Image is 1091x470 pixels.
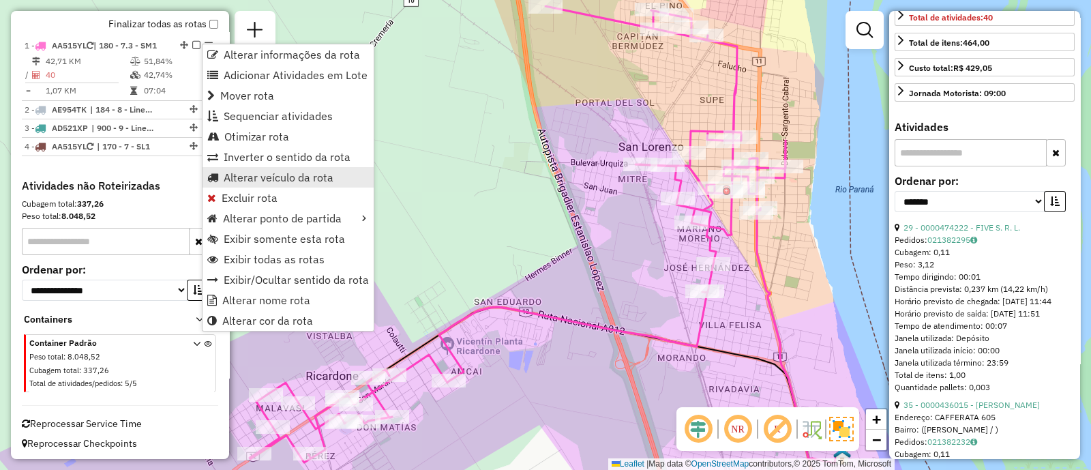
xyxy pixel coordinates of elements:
[895,295,1075,308] div: Horário previsto de chegada: [DATE] 11:44
[203,310,374,331] li: Alterar cor da rota
[224,131,289,142] span: Otimizar rota
[45,84,130,98] td: 1,07 KM
[192,41,200,49] em: Finalizar rota
[205,41,213,49] em: Opções
[909,12,993,23] span: Total de atividades:
[93,40,157,50] span: | 180 - 7.3 - SM1
[203,269,374,290] li: Exibir/Ocultar sentido da rota
[29,352,63,362] span: Peso total
[983,12,993,23] strong: 40
[63,352,65,362] span: :
[895,121,1075,134] h4: Atividades
[895,357,1075,369] div: Janela utilizada término: 23:59
[224,70,368,80] span: Adicionar Atividades em Lote
[646,459,648,469] span: |
[895,83,1075,102] a: Jornada Motorista: 09:00
[203,290,374,310] li: Alterar nome rota
[895,8,1075,26] a: Total de atividades:40
[25,141,93,151] span: 4 -
[203,208,374,229] li: Alterar ponto de partida
[895,234,1075,246] div: Pedidos:
[203,147,374,167] li: Inverter o sentido da rota
[87,42,93,50] i: Veículo já utilizado nesta sessão
[224,274,369,285] span: Exibir/Ocultar sentido da rota
[224,151,350,162] span: Inverter o sentido da rota
[1044,191,1066,212] button: Ordem crescente
[187,280,209,301] button: Ordem crescente
[895,332,1075,344] div: Janela utilizada: Depósito
[224,233,345,244] span: Exibir somente esta rota
[223,213,342,224] span: Alterar ponto de partida
[222,315,313,326] span: Alterar cor da rota
[927,235,977,245] a: 021382295
[851,16,878,44] a: Exibir filtros
[963,38,989,48] strong: 464,00
[190,105,198,113] em: Alterar sequência das rotas
[32,57,40,65] i: Distância Total
[190,142,198,150] em: Alterar sequência das rotas
[45,68,130,82] td: 40
[739,206,773,220] div: Atividade não roteirizada - GROSSO MAXIMILIANO JOEL AMARU
[872,431,881,448] span: −
[203,65,374,85] li: Adicionar Atividades em Lote
[612,459,644,469] a: Leaflet
[895,436,1075,448] div: Pedidos:
[220,90,274,101] span: Mover rota
[903,400,1040,410] a: 35 - 0000436015 - [PERSON_NAME]
[68,352,100,362] span: 8.048,52
[895,283,1075,295] div: Distância prevista: 0,237 km (14,22 km/h)
[25,123,88,133] span: 3 -
[909,87,1006,100] div: Jornada Motorista: 09:00
[29,366,79,375] span: Cubagem total
[895,33,1075,51] a: Total de itens:464,00
[909,37,989,49] div: Total de itens:
[325,390,359,404] div: Atividade não roteirizada - LADISA HERNAN DANIEL
[143,55,212,68] td: 51,84%
[203,249,374,269] li: Exibir todas as rotas
[45,55,130,68] td: 42,71 KM
[224,49,360,60] span: Alterar informações da rota
[108,17,218,31] label: Finalizar todas as rotas
[143,68,212,82] td: 42,74%
[895,424,1075,436] div: Bairro: ([PERSON_NAME] / )
[190,123,198,132] em: Alterar sequência das rotas
[52,141,87,151] span: AA515YL
[29,337,177,349] span: Container Padrão
[970,236,977,244] i: Observações
[125,379,137,388] span: 5/5
[77,199,104,209] strong: 337,26
[608,458,895,470] div: Map data © contributors,© 2025 TomTom, Microsoft
[203,188,374,208] li: Excluir rota
[801,418,822,440] img: Fluxo de ruas
[222,295,310,306] span: Alterar nome rota
[833,447,851,465] img: PA - San Lorenzo
[25,84,31,98] td: =
[22,261,218,278] label: Ordenar por:
[721,413,754,445] span: Ocultar NR
[203,85,374,106] li: Mover rota
[909,62,992,74] div: Custo total:
[895,173,1075,189] label: Ordenar por:
[895,369,1075,381] div: Total de itens: 1,00
[895,308,1075,320] div: Horário previsto de saída: [DATE] 11:51
[22,179,218,192] h4: Atividades não Roteirizadas
[829,417,854,441] img: Exibir/Ocultar setores
[25,104,87,115] span: 2 -
[130,87,137,95] i: Tempo total em rota
[691,459,749,469] a: OpenStreetMap
[682,413,715,445] span: Ocultar deslocamento
[895,259,934,269] span: Peso: 3,12
[130,71,140,79] i: % de utilização da cubagem
[895,411,1075,424] div: Endereço: CAFFERATA 605
[895,449,950,459] span: Cubagem: 0,11
[203,126,374,147] li: Otimizar rota
[903,222,1020,233] a: 29 - 0000474222 - FIVE S. R. L.
[895,58,1075,76] a: Custo total:R$ 429,05
[203,106,374,126] li: Sequenciar atividades
[90,104,153,116] span: 184 - 8 - Linea SL7, 185 - 10 - Linea SL6/SL7
[22,210,218,222] div: Peso total:
[761,413,794,445] span: Exibir rótulo
[22,198,218,210] div: Cubagem total:
[61,211,95,221] strong: 8.048,52
[970,438,977,446] i: Observações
